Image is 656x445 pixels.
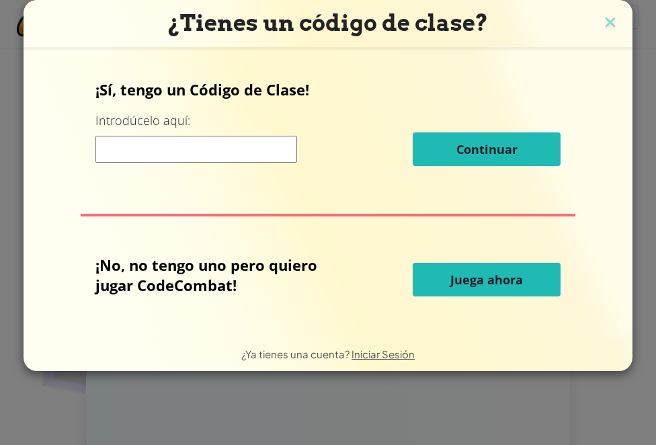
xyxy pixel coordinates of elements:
p: ¡No, no tengo uno pero quiero jugar CodeCombat! [95,255,346,295]
label: Introdúcelo aquí: [95,112,190,129]
button: Juega ahora [413,263,561,296]
p: ¡Sí, tengo un Código de Clase! [95,79,561,99]
a: Iniciar Sesión [352,348,415,360]
span: Continuar [456,141,518,157]
img: close icon [602,13,619,34]
button: Continuar [413,132,561,166]
span: Juega ahora [450,272,523,288]
span: ¿Tienes un código de clase? [168,9,488,36]
span: ¿Ya tienes una cuenta? [241,348,352,360]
